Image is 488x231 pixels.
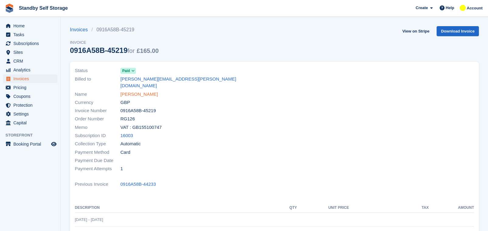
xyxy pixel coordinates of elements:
span: 1 [120,165,123,172]
span: Invoice [70,40,159,46]
a: menu [3,48,57,57]
span: CRM [13,57,50,65]
span: RG126 [120,115,135,122]
a: menu [3,119,57,127]
a: menu [3,101,57,109]
a: menu [3,30,57,39]
img: Glenn Fisher [460,5,466,11]
span: Create [416,5,428,11]
span: for [127,47,134,54]
span: Booking Portal [13,140,50,148]
span: Memo [75,124,120,131]
span: Storefront [5,132,61,138]
span: Payment Method [75,149,120,156]
span: Analytics [13,66,50,74]
span: Help [446,5,454,11]
a: Download Invoice [437,26,479,36]
a: menu [3,110,57,118]
span: Collection Type [75,140,120,147]
a: [PERSON_NAME][EMAIL_ADDRESS][PERSON_NAME][DOMAIN_NAME] [120,76,271,89]
span: Settings [13,110,50,118]
a: menu [3,74,57,83]
span: £165.00 [137,47,159,54]
span: Subscription ID [75,132,120,139]
a: Invoices [70,26,92,33]
th: Amount [429,203,474,213]
a: menu [3,92,57,101]
span: Subscriptions [13,39,50,48]
th: QTY [278,203,297,213]
th: Tax [349,203,429,213]
span: Tasks [13,30,50,39]
a: Standby Self Storage [16,3,70,13]
span: Currency [75,99,120,106]
a: menu [3,66,57,74]
img: stora-icon-8386f47178a22dfd0bd8f6a31ec36ba5ce8667c1dd55bd0f319d3a0aa187defe.svg [5,4,14,13]
span: Order Number [75,115,120,122]
th: Description [75,203,278,213]
span: Sites [13,48,50,57]
span: Name [75,91,120,98]
span: Card [120,149,130,156]
a: [PERSON_NAME] [120,91,158,98]
span: 0916A58B-45219 [120,107,156,114]
a: Paid [120,67,136,74]
span: Previous Invoice [75,181,120,188]
div: 0916A58B-45219 [70,46,159,54]
th: Unit Price [297,203,349,213]
a: menu [3,140,57,148]
span: Invoice Number [75,107,120,114]
a: 0916A58B-44233 [120,181,156,188]
span: Capital [13,119,50,127]
span: Coupons [13,92,50,101]
span: Home [13,22,50,30]
a: menu [3,83,57,92]
span: GBP [120,99,130,106]
span: Paid [122,68,130,74]
span: Status [75,67,120,74]
a: menu [3,39,57,48]
span: Billed to [75,76,120,89]
span: Invoices [13,74,50,83]
span: VAT : GB155100747 [120,124,162,131]
a: menu [3,57,57,65]
span: Protection [13,101,50,109]
a: Preview store [50,140,57,148]
span: [DATE] - [DATE] [75,217,103,222]
span: Automatic [120,140,141,147]
span: Payment Attempts [75,165,120,172]
span: Pricing [13,83,50,92]
a: menu [3,22,57,30]
span: Payment Due Date [75,157,120,164]
nav: breadcrumbs [70,26,159,33]
a: 16003 [120,132,133,139]
a: View on Stripe [400,26,432,36]
span: Account [467,5,483,11]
